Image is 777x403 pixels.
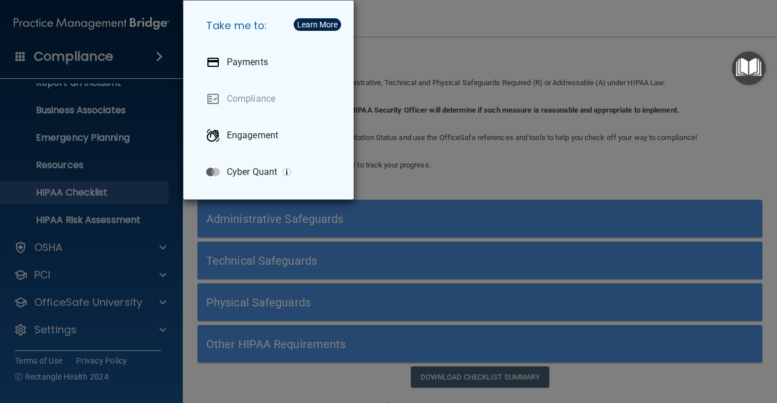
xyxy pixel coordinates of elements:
p: Engagement [227,130,278,141]
p: Payments [227,57,268,68]
a: Cyber Quant [197,156,345,188]
button: Learn More [294,18,341,31]
div: Learn More [297,21,338,29]
p: Cyber Quant [227,166,277,178]
a: Payments [197,46,345,78]
iframe: Drift Widget Chat Controller [579,342,763,388]
a: Compliance [197,83,345,115]
a: Engagement [197,119,345,151]
button: Open Resource Center [732,51,766,85]
h5: Take me to: [197,10,345,42]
